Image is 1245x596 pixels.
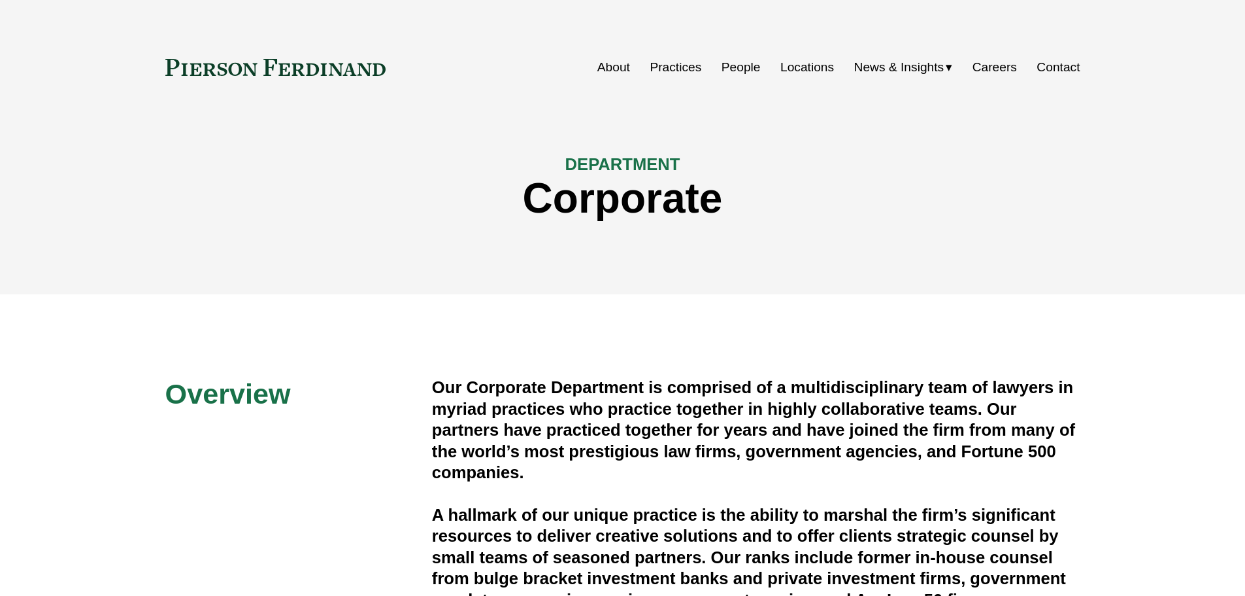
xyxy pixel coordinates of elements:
[1037,55,1080,80] a: Contact
[854,55,953,80] a: folder dropdown
[722,55,761,80] a: People
[165,378,291,410] span: Overview
[650,55,701,80] a: Practices
[854,56,944,79] span: News & Insights
[972,55,1017,80] a: Careers
[165,175,1080,222] h1: Corporate
[780,55,834,80] a: Locations
[565,155,680,173] span: DEPARTMENT
[432,377,1080,483] h4: Our Corporate Department is comprised of a multidisciplinary team of lawyers in myriad practices ...
[597,55,630,80] a: About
